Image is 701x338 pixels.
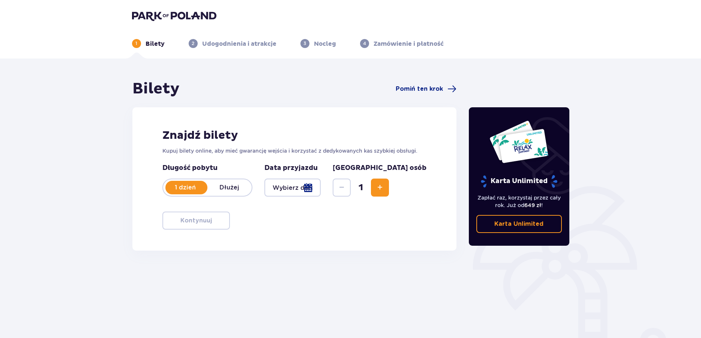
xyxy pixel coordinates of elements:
[162,147,427,155] p: Kupuj bilety online, aby mieć gwarancję wejścia i korzystać z dedykowanych kas szybkiej obsługi.
[202,40,276,48] p: Udogodnienia i atrakcje
[371,179,389,197] button: Increase
[180,216,212,225] p: Kontynuuj
[363,40,366,47] p: 4
[132,80,180,98] h1: Bilety
[162,128,427,143] h2: Znajdź bilety
[135,40,137,47] p: 1
[476,194,562,209] p: Zapłać raz, korzystaj przez cały rok. Już od !
[352,182,369,193] span: 1
[162,212,230,230] button: Kontynuuj
[192,40,194,47] p: 2
[314,40,336,48] p: Nocleg
[333,179,351,197] button: Decrease
[162,164,252,173] p: Długość pobytu
[396,85,443,93] span: Pomiń ten krok
[207,183,252,192] p: Dłużej
[132,11,216,21] img: Park of Poland logo
[494,220,543,228] p: Karta Unlimited
[303,40,306,47] p: 3
[264,164,318,173] p: Data przyjazdu
[146,40,165,48] p: Bilety
[396,84,456,93] a: Pomiń ten krok
[524,202,541,208] span: 649 zł
[333,164,426,173] p: [GEOGRAPHIC_DATA] osób
[163,183,207,192] p: 1 dzień
[374,40,444,48] p: Zamówienie i płatność
[480,175,558,188] p: Karta Unlimited
[476,215,562,233] a: Karta Unlimited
